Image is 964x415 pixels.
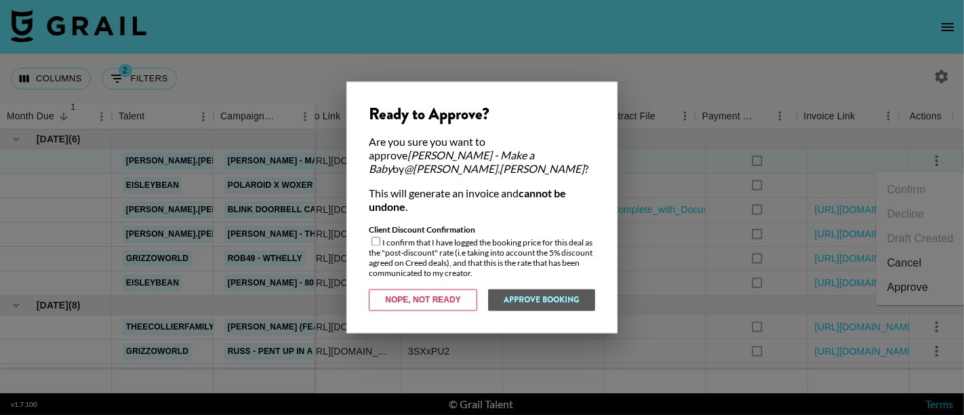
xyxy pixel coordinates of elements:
[488,290,595,311] button: Approve Booking
[369,290,477,311] button: Nope, Not Ready
[369,225,595,279] div: I confirm that I have logged the booking price for this deal as the "post-discount" rate (i.e tak...
[369,104,595,125] div: Ready to Approve?
[369,136,595,176] div: Are you sure you want to approve by ?
[369,149,534,176] em: [PERSON_NAME] - Make a Baby
[369,187,566,214] strong: cannot be undone
[369,225,475,235] strong: Client Discount Confirmation
[369,187,595,214] div: This will generate an invoice and .
[404,163,584,176] em: @ [PERSON_NAME].[PERSON_NAME]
